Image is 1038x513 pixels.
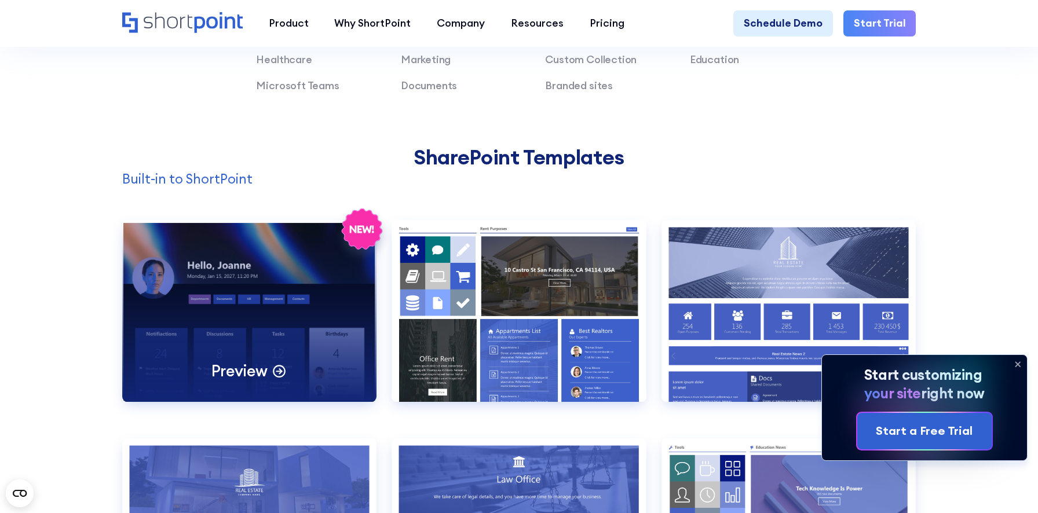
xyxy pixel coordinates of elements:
a: Branded sites [545,79,613,92]
a: Custom Collection [545,53,637,66]
a: Product [255,10,321,36]
div: Why ShortPoint [334,16,411,31]
a: Microsoft Teams [256,79,339,92]
button: Open CMP widget [6,479,34,507]
a: Resources [498,10,577,36]
a: CommunicationPreview [122,220,377,422]
a: Documents 2 [661,220,916,422]
a: Education [690,53,739,66]
div: Pricing [590,16,624,31]
a: Start a Free Trial [857,413,992,449]
a: Why ShortPoint [321,10,424,36]
a: Documents 1 [392,220,646,422]
h2: SharePoint Templates [122,145,916,170]
a: Start Trial [843,10,916,36]
a: Marketing [401,53,451,66]
a: Healthcare [256,53,312,66]
div: Company [437,16,485,31]
a: Company [424,10,498,36]
a: Home [122,12,243,35]
p: Preview [211,361,268,381]
a: Schedule Demo [733,10,833,36]
div: Resources [511,16,564,31]
a: Documents [401,79,457,92]
p: Built-in to ShortPoint [122,170,916,189]
div: Product [269,16,309,31]
a: Pricing [576,10,637,36]
div: Start a Free Trial [876,422,973,439]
